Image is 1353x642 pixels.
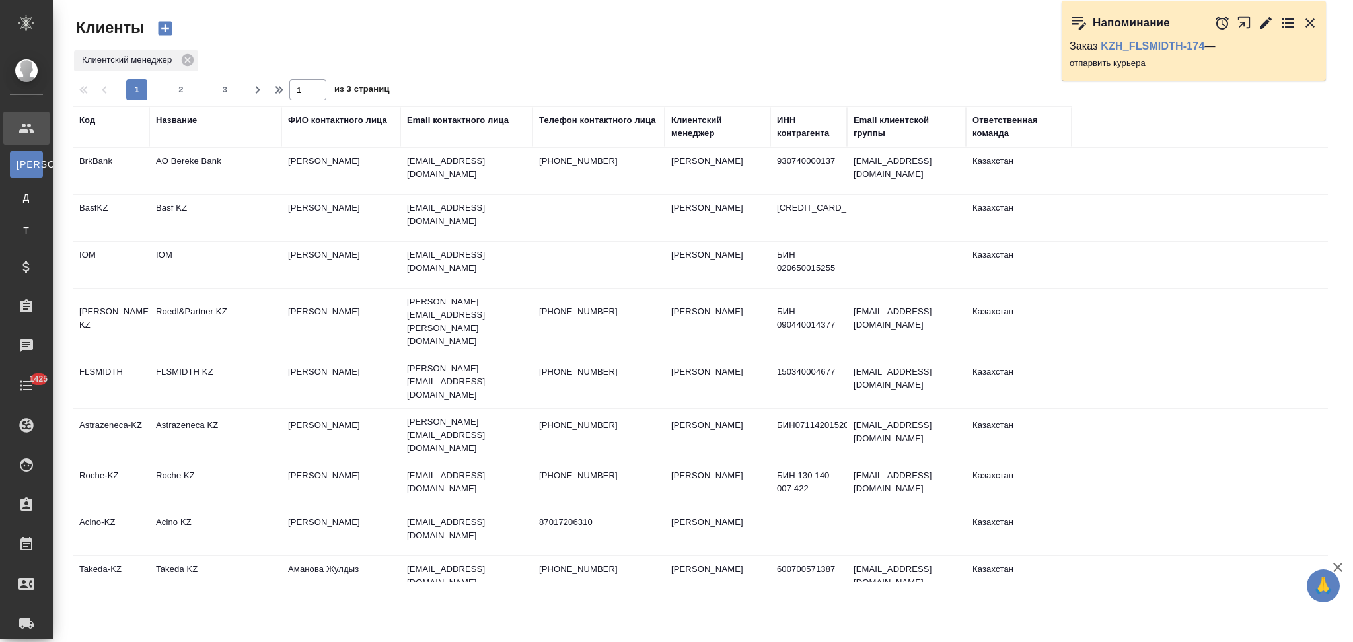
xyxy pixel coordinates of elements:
p: [EMAIL_ADDRESS][DOMAIN_NAME] [407,155,526,181]
a: [PERSON_NAME] [10,151,43,178]
td: [PERSON_NAME] [665,195,770,241]
button: 🙏 [1307,569,1340,602]
p: отпарвить курьера [1070,57,1318,70]
td: Roedl&Partner KZ [149,299,281,345]
td: [PERSON_NAME] [665,462,770,509]
button: Перейти в todo [1280,15,1296,31]
td: Казахстан [966,242,1072,288]
p: 87017206310 [539,516,658,529]
td: Казахстан [966,509,1072,555]
p: [PHONE_NUMBER] [539,469,658,482]
td: [EMAIL_ADDRESS][DOMAIN_NAME] [847,359,966,405]
button: Редактировать [1258,15,1274,31]
p: Клиентский менеджер [82,54,176,67]
div: Ответственная команда [972,114,1065,140]
td: 930740000137 [770,148,847,194]
td: [CREDIT_CARD_NUMBER] [770,195,847,241]
span: из 3 страниц [334,81,390,100]
span: [PERSON_NAME] [17,158,36,171]
td: Basf KZ [149,195,281,241]
button: Открыть в новой вкладке [1237,9,1252,37]
td: БИН071142015205 [770,412,847,458]
td: [PERSON_NAME] [665,359,770,405]
td: Takeda KZ [149,556,281,602]
div: Email контактного лица [407,114,509,127]
td: [EMAIL_ADDRESS][DOMAIN_NAME] [847,412,966,458]
td: [PERSON_NAME] [281,299,400,345]
td: [PERSON_NAME] [665,509,770,555]
p: [PHONE_NUMBER] [539,155,658,168]
p: [EMAIL_ADDRESS][DOMAIN_NAME] [407,563,526,589]
div: Email клиентской группы [854,114,959,140]
td: 600700571387 [770,556,847,602]
p: [PHONE_NUMBER] [539,365,658,378]
button: Закрыть [1302,15,1318,31]
td: [PERSON_NAME] [665,242,770,288]
td: Казахстан [966,462,1072,509]
td: Казахстан [966,299,1072,345]
span: 🙏 [1312,572,1335,600]
td: BasfKZ [73,195,149,241]
div: Клиентский менеджер [74,50,198,71]
button: 3 [215,79,236,100]
div: Клиентский менеджер [671,114,764,140]
p: [PHONE_NUMBER] [539,419,658,432]
td: [PERSON_NAME] [665,556,770,602]
td: БИН 020650015255 [770,242,847,288]
td: Казахстан [966,359,1072,405]
td: Roche KZ [149,462,281,509]
td: Казахстан [966,412,1072,458]
div: ИНН контрагента [777,114,840,140]
td: Казахстан [966,556,1072,602]
p: [EMAIL_ADDRESS][DOMAIN_NAME] [407,516,526,542]
td: Astrazeneca-KZ [73,412,149,458]
td: [PERSON_NAME] [281,148,400,194]
td: [PERSON_NAME] [281,242,400,288]
td: [PERSON_NAME] [281,509,400,555]
a: 1425 [3,369,50,402]
td: BrkBank [73,148,149,194]
td: [PERSON_NAME] [665,148,770,194]
p: Заказ — [1070,40,1318,53]
td: Astrazeneca KZ [149,412,281,458]
td: БИН 090440014377 [770,299,847,345]
td: Аманова Жулдыз [281,556,400,602]
td: Казахстан [966,195,1072,241]
p: [PHONE_NUMBER] [539,305,658,318]
td: IOM [149,242,281,288]
div: Название [156,114,197,127]
span: Клиенты [73,17,144,38]
td: [PERSON_NAME] [665,412,770,458]
td: Acino KZ [149,509,281,555]
td: Казахстан [966,148,1072,194]
td: [PERSON_NAME] [281,412,400,458]
span: 1425 [22,373,55,386]
span: 2 [170,83,192,96]
button: Отложить [1214,15,1230,31]
p: [PERSON_NAME][EMAIL_ADDRESS][DOMAIN_NAME] [407,362,526,402]
td: Acino-KZ [73,509,149,555]
a: Д [10,184,43,211]
td: БИН 130 140 007 422 [770,462,847,509]
td: [EMAIL_ADDRESS][DOMAIN_NAME] [847,299,966,345]
td: IOM [73,242,149,288]
td: Takeda-KZ [73,556,149,602]
a: KZH_FLSMIDTH-174 [1101,40,1204,52]
p: [EMAIL_ADDRESS][DOMAIN_NAME] [407,201,526,228]
td: [EMAIL_ADDRESS][DOMAIN_NAME] [847,148,966,194]
td: [EMAIL_ADDRESS][DOMAIN_NAME] [847,556,966,602]
a: Т [10,217,43,244]
p: [PHONE_NUMBER] [539,563,658,576]
div: Код [79,114,95,127]
p: [PERSON_NAME][EMAIL_ADDRESS][PERSON_NAME][DOMAIN_NAME] [407,295,526,348]
td: Roche-KZ [73,462,149,509]
td: [PERSON_NAME] [281,462,400,509]
div: ФИО контактного лица [288,114,387,127]
td: [PERSON_NAME] [281,359,400,405]
td: [PERSON_NAME]-KZ [73,299,149,345]
td: FLSMIDTH [73,359,149,405]
span: Д [17,191,36,204]
span: Т [17,224,36,237]
button: Создать [149,17,181,40]
p: Напоминание [1093,17,1170,30]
